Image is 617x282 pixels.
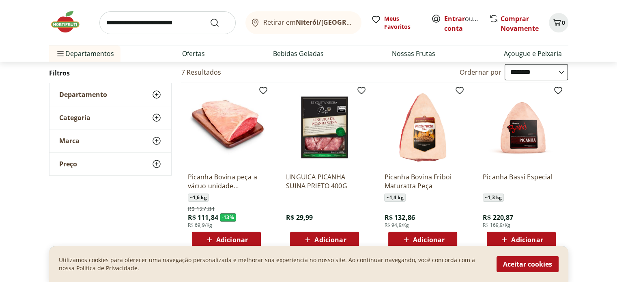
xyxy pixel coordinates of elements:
a: LINGUICA PICANHA SUINA PRIETO 400G [286,172,363,190]
h2: 7 Resultados [181,68,221,77]
span: Adicionar [511,237,543,243]
span: Adicionar [216,237,248,243]
button: Preço [49,153,171,175]
button: Departamento [49,83,171,106]
button: Carrinho [549,13,568,32]
span: Meus Favoritos [384,15,421,31]
button: Adicionar [487,232,556,248]
span: ~ 1,3 kg [483,194,504,202]
a: Picanha Bovina peça a vácuo unidade aproximadamente 1,6kg [188,172,265,190]
img: Picanha Bovina peça a vácuo unidade aproximadamente 1,6kg [188,89,265,166]
span: Retirar em [263,19,353,26]
button: Menu [56,44,65,63]
span: R$ 29,99 [286,213,313,222]
a: Açougue e Peixaria [504,49,562,58]
img: LINGUICA PICANHA SUINA PRIETO 400G [286,89,363,166]
label: Ordernar por [460,68,502,77]
img: Picanha Bassi Especial [483,89,560,166]
span: Departamento [59,90,107,99]
span: R$ 132,86 [384,213,415,222]
span: 0 [562,19,565,26]
a: Bebidas Geladas [273,49,324,58]
button: Adicionar [192,232,261,248]
span: Categoria [59,114,90,122]
span: Adicionar [314,237,346,243]
h2: Filtros [49,65,172,81]
span: R$ 127,84 [188,205,215,213]
span: R$ 94,9/Kg [384,222,409,228]
a: Criar conta [444,14,489,33]
p: Utilizamos cookies para oferecer uma navegação personalizada e melhorar sua experiencia no nosso ... [59,256,487,272]
button: Aceitar cookies [497,256,559,272]
span: Preço [59,160,77,168]
button: Categoria [49,106,171,129]
a: Ofertas [182,49,205,58]
a: Meus Favoritos [371,15,421,31]
span: ~ 1,6 kg [188,194,209,202]
a: Picanha Bovina Friboi Maturatta Peça [384,172,461,190]
span: Adicionar [413,237,445,243]
span: R$ 111,84 [188,213,218,222]
img: Hortifruti [49,10,90,34]
span: R$ 169,9/Kg [483,222,510,228]
span: Marca [59,137,80,145]
button: Adicionar [290,232,359,248]
input: search [99,11,236,34]
button: Submit Search [210,18,229,28]
button: Retirar emNiterói/[GEOGRAPHIC_DATA] [245,11,361,34]
a: Nossas Frutas [392,49,435,58]
span: R$ 220,87 [483,213,513,222]
button: Adicionar [388,232,457,248]
span: ou [444,14,480,33]
span: - 13 % [220,213,236,222]
b: Niterói/[GEOGRAPHIC_DATA] [296,18,388,27]
span: R$ 69,9/Kg [188,222,213,228]
a: Comprar Novamente [501,14,539,33]
img: Picanha Bovina Friboi Maturatta Peça [384,89,461,166]
span: ~ 1,4 kg [384,194,405,202]
a: Entrar [444,14,465,23]
a: Picanha Bassi Especial [483,172,560,190]
span: Departamentos [56,44,114,63]
button: Marca [49,129,171,152]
